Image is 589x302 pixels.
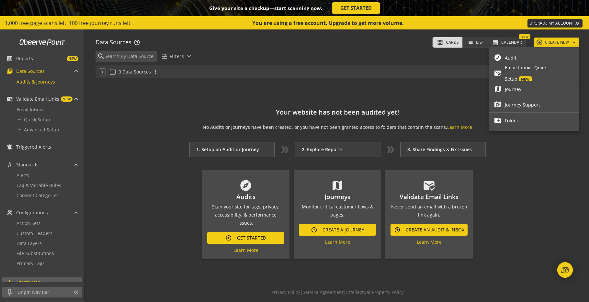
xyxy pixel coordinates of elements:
span: Folder [505,115,574,126]
mat-icon: create_new_folder [494,117,502,124]
span: Audit [505,52,574,63]
span: Email Inbox - Quick Setup [505,62,574,85]
span: Journey [505,84,574,95]
mat-icon: explore [494,54,502,62]
mat-icon: map [494,85,502,93]
span: Journey Support [505,99,574,110]
mat-icon: mark_email_read [494,69,502,77]
div: Open Intercom Messenger [557,262,573,278]
span: New [519,76,532,82]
